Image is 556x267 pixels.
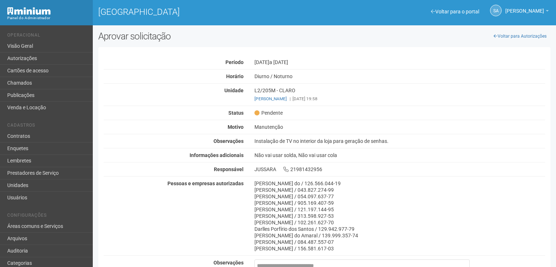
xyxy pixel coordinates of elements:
[254,200,545,206] div: [PERSON_NAME] / 905.169.407-59
[254,206,545,213] div: [PERSON_NAME] / 121.197.144-95
[213,138,244,144] strong: Observações
[224,88,244,93] strong: Unidade
[254,219,545,226] div: [PERSON_NAME] / 102.261.627-70
[7,123,87,130] li: Cadastros
[7,213,87,220] li: Configurações
[228,110,244,116] strong: Status
[431,9,479,14] a: Voltar para o portal
[254,239,545,245] div: [PERSON_NAME] / 084.487.557-07
[190,152,244,158] strong: Informações adicionais
[490,5,502,16] a: SA
[505,9,549,15] a: [PERSON_NAME]
[249,59,551,65] div: [DATE]
[167,181,244,186] strong: Pessoas e empresas autorizadas
[249,87,551,102] div: L2/205M - CLARO
[490,31,551,42] a: Voltar para Autorizações
[7,33,87,40] li: Operacional
[254,193,545,200] div: [PERSON_NAME] / 054.097.637-77
[7,15,87,21] div: Painel do Administrador
[505,1,544,14] span: Silvio Anjos
[254,245,545,252] div: [PERSON_NAME] / 156.581.617-03
[269,59,288,65] span: a [DATE]
[249,138,551,144] div: Instalação de TV no interior da loja para geração de senhas.
[254,180,545,187] div: [PERSON_NAME] do / 126.566.044-19
[249,166,551,173] div: JUSSARA 21981432956
[228,124,244,130] strong: Motivo
[254,96,545,102] div: [DATE] 19:58
[249,73,551,80] div: Diurno / Noturno
[7,7,51,15] img: Minium
[254,96,287,101] a: [PERSON_NAME]
[225,59,244,65] strong: Período
[249,152,551,158] div: Não vai usar solda, Não vai usar cola
[98,31,319,42] h2: Aprovar solicitação
[226,73,244,79] strong: Horário
[214,166,244,172] strong: Responsável
[254,187,545,193] div: [PERSON_NAME] / 043.827.274-99
[249,124,551,130] div: Manutenção
[290,96,291,101] span: |
[213,260,244,266] strong: Observações
[254,232,545,239] div: [PERSON_NAME] do Amaral / 139.999.357-74
[254,110,283,116] span: Pendente
[98,7,319,17] h1: [GEOGRAPHIC_DATA]
[254,213,545,219] div: [PERSON_NAME] / 313.598.927-53
[254,226,545,232] div: Darlles Porfírio dos Santos / 129.942.977-79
